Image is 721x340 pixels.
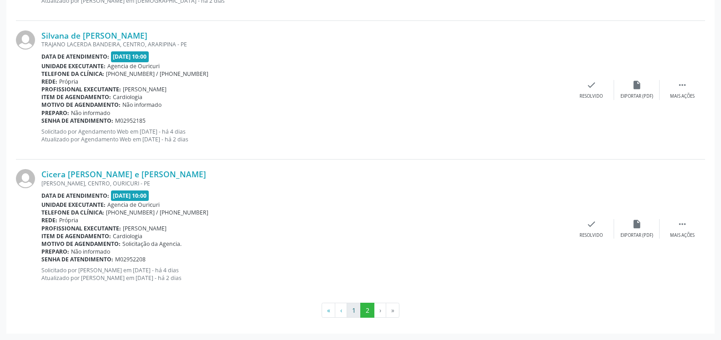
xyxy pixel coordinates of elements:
p: Solicitado por Agendamento Web em [DATE] - há 4 dias Atualizado por Agendamento Web em [DATE] - h... [41,128,569,143]
button: Go to previous page [335,303,347,318]
span: Não informado [122,101,161,109]
span: Cardiologia [113,232,142,240]
b: Motivo de agendamento: [41,240,121,248]
div: TRAJANO LACERDA BANDEIRA, CENTRO, ARARIPINA - PE [41,40,569,48]
i: check [586,80,596,90]
b: Preparo: [41,109,69,117]
div: Exportar (PDF) [620,93,653,100]
b: Data de atendimento: [41,53,109,60]
b: Rede: [41,216,57,224]
span: Agencia de Ouricuri [107,201,160,209]
img: img [16,30,35,50]
span: [PHONE_NUMBER] / [PHONE_NUMBER] [106,209,208,216]
div: Resolvido [580,93,603,100]
span: Agencia de Ouricuri [107,62,160,70]
span: [DATE] 10:00 [111,51,149,62]
ul: Pagination [16,303,705,318]
b: Telefone da clínica: [41,209,104,216]
b: Senha de atendimento: [41,255,113,263]
b: Data de atendimento: [41,192,109,200]
span: [PERSON_NAME] [123,85,166,93]
img: img [16,169,35,188]
span: Não informado [71,248,110,255]
i:  [677,219,687,229]
b: Profissional executante: [41,85,121,93]
span: [PERSON_NAME] [123,225,166,232]
i: check [586,219,596,229]
span: Própria [59,216,78,224]
span: Solicitação da Agencia. [122,240,182,248]
i:  [677,80,687,90]
b: Motivo de agendamento: [41,101,121,109]
button: Go to page 2 [360,303,374,318]
b: Unidade executante: [41,62,106,70]
i: insert_drive_file [632,80,642,90]
button: Go to page 1 [347,303,361,318]
button: Go to first page [322,303,335,318]
div: Mais ações [670,232,695,239]
i: insert_drive_file [632,219,642,229]
b: Rede: [41,78,57,85]
a: Silvana de [PERSON_NAME] [41,30,147,40]
div: Exportar (PDF) [620,232,653,239]
span: [DATE] 10:00 [111,190,149,201]
p: Solicitado por [PERSON_NAME] em [DATE] - há 4 dias Atualizado por [PERSON_NAME] em [DATE] - há 2 ... [41,266,569,282]
span: [PHONE_NUMBER] / [PHONE_NUMBER] [106,70,208,78]
span: Não informado [71,109,110,117]
span: Cardiologia [113,93,142,101]
div: Mais ações [670,93,695,100]
b: Item de agendamento: [41,232,111,240]
div: Resolvido [580,232,603,239]
b: Item de agendamento: [41,93,111,101]
b: Unidade executante: [41,201,106,209]
div: [PERSON_NAME], CENTRO, OURICURI - PE [41,180,569,187]
span: M02952208 [115,255,146,263]
span: M02952185 [115,117,146,125]
b: Telefone da clínica: [41,70,104,78]
b: Senha de atendimento: [41,117,113,125]
b: Preparo: [41,248,69,255]
a: Cicera [PERSON_NAME] e [PERSON_NAME] [41,169,206,179]
span: Própria [59,78,78,85]
b: Profissional executante: [41,225,121,232]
